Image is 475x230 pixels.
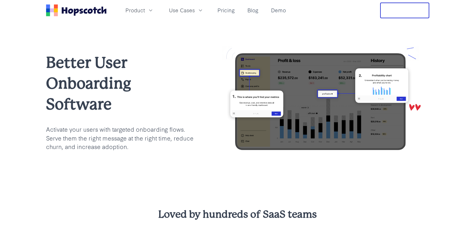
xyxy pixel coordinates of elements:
[169,6,195,14] span: Use Cases
[380,3,429,18] button: Free Trial
[245,5,261,15] a: Blog
[122,5,158,15] button: Product
[46,52,194,115] h1: Better User Onboarding Software
[46,4,107,16] a: Home
[125,6,145,14] span: Product
[165,5,207,15] button: Use Cases
[214,46,429,158] img: user onboarding with hopscotch update
[215,5,237,15] a: Pricing
[46,208,429,221] h3: Loved by hundreds of SaaS teams
[46,125,194,151] p: Activate your users with targeted onboarding flows. Serve them the right message at the right tim...
[269,5,288,15] a: Demo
